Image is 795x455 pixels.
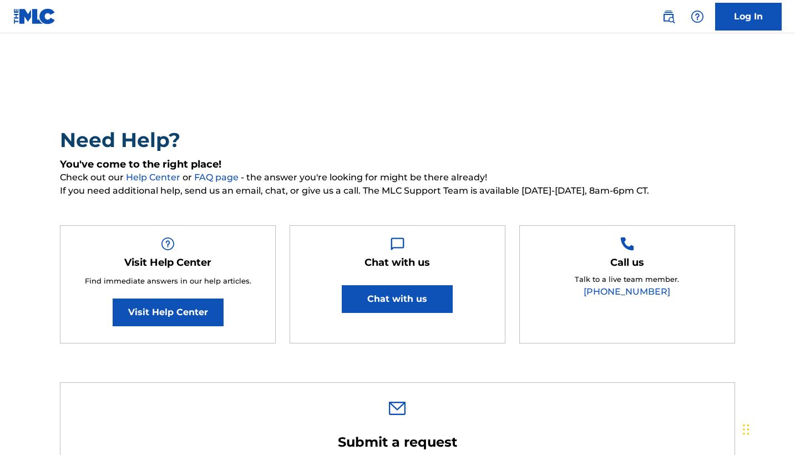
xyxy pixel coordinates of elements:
[60,184,735,198] span: If you need additional help, send us an email, chat, or give us a call. The MLC Support Team is a...
[743,413,750,446] div: Drag
[364,256,430,269] h5: Chat with us
[126,172,183,183] a: Help Center
[161,237,175,251] img: Help Box Image
[13,8,56,24] img: MLC Logo
[60,171,735,184] span: Check out our or - the answer you're looking for might be there already!
[124,256,211,269] h5: Visit Help Center
[60,158,735,171] h5: You've come to the right place!
[264,434,530,451] h2: Submit a request
[85,276,251,285] span: Find immediate answers in our help articles.
[389,402,406,415] img: 0ff00501b51b535a1dc6.svg
[662,10,675,23] img: search
[391,237,404,251] img: Help Box Image
[657,6,680,28] a: Public Search
[715,3,782,31] a: Log In
[691,10,704,23] img: help
[194,172,241,183] a: FAQ page
[60,128,735,153] h2: Need Help?
[686,6,708,28] div: Help
[546,18,795,455] iframe: Chat Widget
[342,285,453,313] button: Chat with us
[113,299,224,326] a: Visit Help Center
